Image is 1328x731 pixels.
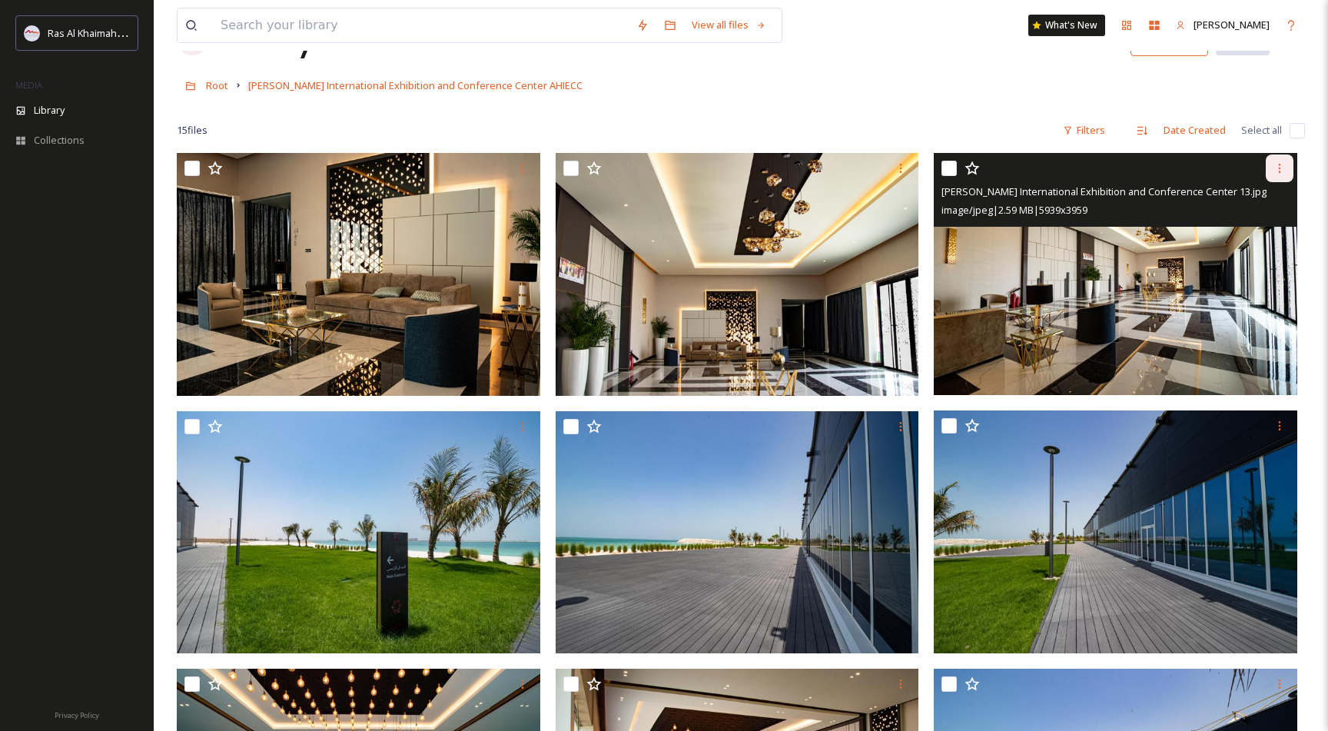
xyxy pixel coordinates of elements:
span: Collections [34,133,85,148]
img: Al Hamra International Exhibition and Conference Center 11.jpg [556,410,919,653]
div: Date Created [1156,115,1233,145]
img: Al Hamra International Exhibition and Conference Center 15.jpg [177,153,540,396]
a: Privacy Policy [55,705,99,723]
a: [PERSON_NAME] [1168,10,1277,40]
span: [PERSON_NAME] [1194,18,1270,32]
span: Select all [1241,123,1282,138]
img: Al Hamra International Exhibition and Conference Center 14.jpg [556,153,919,396]
img: Al Hamra International Exhibition and Conference Center 13.jpg [934,153,1297,396]
img: Logo_RAKTDA_RGB-01.png [25,25,40,41]
img: Al Hamra International Exhibition and Conference Center 10.jpg [934,410,1297,653]
span: Ras Al Khaimah Tourism Development Authority [48,25,265,40]
a: [PERSON_NAME] International Exhibition and Conference Center AHIECC [248,76,583,95]
span: 15 file s [177,123,207,138]
img: Al Hamra International Exhibition and Conference Center 12.jpg [177,410,540,653]
span: image/jpeg | 2.59 MB | 5939 x 3959 [941,203,1087,217]
input: Search your library [213,8,629,42]
a: Root [206,76,228,95]
span: [PERSON_NAME] International Exhibition and Conference Center AHIECC [248,78,583,92]
span: MEDIA [15,79,42,91]
span: Privacy Policy [55,710,99,720]
a: What's New [1028,15,1105,36]
span: Library [34,103,65,118]
span: Root [206,78,228,92]
a: View all files [684,10,774,40]
div: Filters [1055,115,1113,145]
span: [PERSON_NAME] International Exhibition and Conference Center 13.jpg [941,184,1267,198]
